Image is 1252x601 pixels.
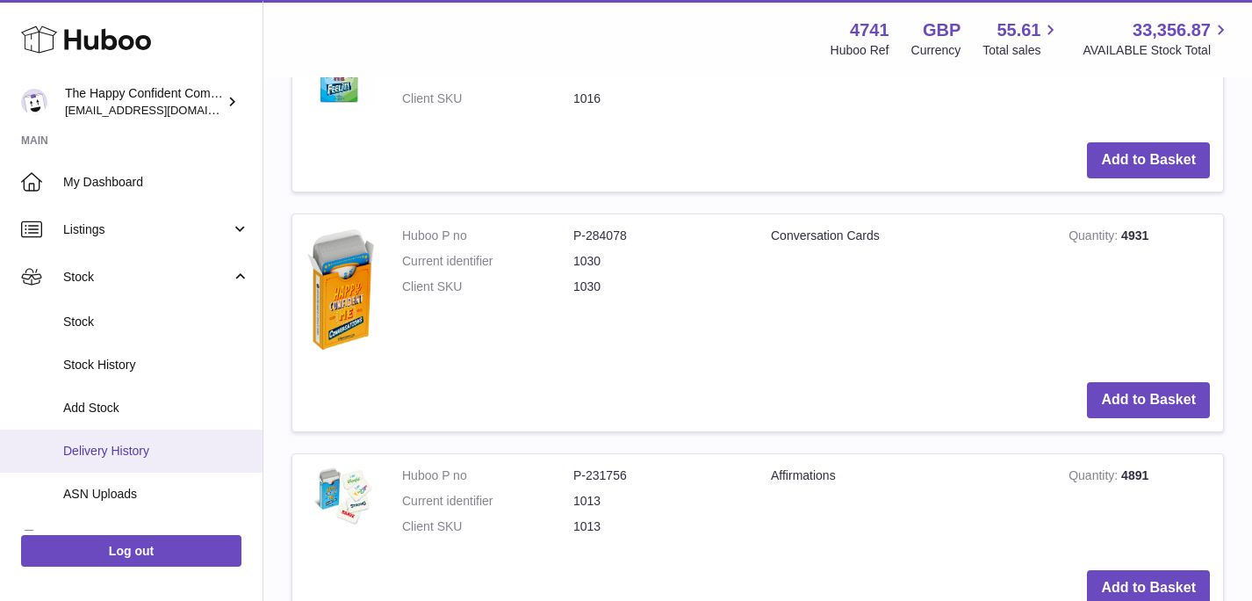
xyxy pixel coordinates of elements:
span: Stock [63,314,249,330]
span: Listings [63,221,231,238]
img: contact@happyconfident.com [21,89,47,115]
span: AVAILABLE Stock Total [1083,42,1231,59]
a: 33,356.87 AVAILABLE Stock Total [1083,18,1231,59]
strong: GBP [923,18,961,42]
td: 4931 [1055,214,1223,369]
dd: P-284078 [573,228,745,244]
td: FEELIT! 100 Feelings Card Game [758,26,1055,129]
dt: Client SKU [402,91,573,107]
dd: 1030 [573,253,745,270]
td: Affirmations [758,454,1055,557]
span: ASN Uploads [63,486,249,503]
dt: Huboo P no [402,228,573,244]
dd: 1013 [573,518,745,535]
img: Conversation Cards [306,228,376,352]
div: Huboo Ref [831,42,889,59]
td: 4891 [1055,454,1223,557]
dt: Client SKU [402,518,573,535]
strong: Quantity [1069,468,1121,487]
span: Stock [63,269,231,286]
dt: Current identifier [402,253,573,270]
div: Currency [911,42,961,59]
span: Stock History [63,357,249,373]
a: 55.61 Total sales [982,18,1061,59]
strong: Quantity [1069,228,1121,247]
dt: Current identifier [402,493,573,510]
td: 6035 [1055,26,1223,129]
dt: Client SKU [402,279,573,295]
dd: 1030 [573,279,745,295]
span: Delivery History [63,443,249,460]
span: Add Stock [63,400,249,416]
img: Affirmations [306,467,376,528]
dt: Huboo P no [402,467,573,484]
dd: 1013 [573,493,745,510]
span: [EMAIL_ADDRESS][DOMAIN_NAME] [65,103,258,117]
button: Add to Basket [1087,382,1210,418]
span: Total sales [982,42,1061,59]
span: 33,356.87 [1133,18,1211,42]
span: My Dashboard [63,174,249,191]
strong: 4741 [850,18,889,42]
button: Add to Basket [1087,142,1210,178]
div: The Happy Confident Company [65,85,223,119]
a: Log out [21,535,241,567]
td: Conversation Cards [758,214,1055,369]
dd: 1016 [573,91,745,107]
dd: P-231756 [573,467,745,484]
span: 55.61 [997,18,1040,42]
